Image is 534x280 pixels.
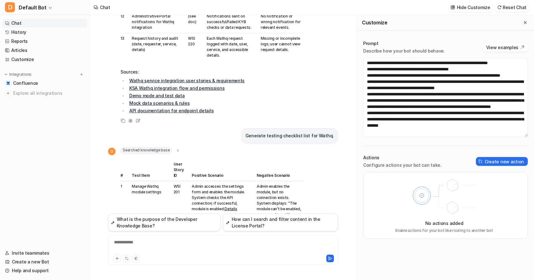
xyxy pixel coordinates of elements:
a: Invite teammates [2,249,87,257]
button: Hide Customize [449,3,493,12]
a: Wathq service integration user stories & requirements [129,78,245,83]
p: Configure actions your bot can take. [363,162,442,168]
a: Chat [2,19,87,28]
th: Test Item [128,161,170,181]
td: Manage Wathq module settings [128,181,170,226]
button: How can I search and filter content in the License Portal? [223,214,338,231]
a: Details [225,206,237,211]
button: Close flyout [522,19,529,26]
span: Explore all integrations [13,88,85,98]
td: Missing or incomplete logs; user cannot view request details. [257,33,303,61]
a: ConfluenceConfluence [2,79,87,88]
a: Create a new Bot [2,257,87,266]
th: Positive Scenario [188,161,253,181]
img: expand menu [4,72,8,77]
p: Hide Customize [457,4,490,11]
h2: Customize [362,19,387,26]
button: What is the purpose of the Developer Knowledge Base? [108,214,220,231]
span: D [5,2,15,12]
td: Notifications sent on successful/failed KYB checks or data requests. [203,11,257,33]
td: Request history and audit (date, requester, service, details) [128,33,184,61]
a: Help and support [2,266,87,275]
td: 13 [121,33,128,61]
td: Each Wathq request logged with date, user, service, and accessible details. [203,33,257,61]
p: Describe how your bot should behave. [363,48,445,54]
a: Reports [2,37,87,46]
img: menu_add.svg [79,72,84,77]
a: Mock data scenarios & rules [129,100,190,106]
span: Default Bot [19,3,47,12]
td: Admin enables the module, but no connection exists. System displays: "The module can’t be enabled... [253,181,303,226]
p: Integrations [9,72,32,77]
a: History [2,28,87,37]
button: Reset Chat [495,3,529,12]
th: # [121,161,128,181]
td: No notification or wrong notification for relevant events. [257,11,303,33]
td: WSI 220 [184,33,203,61]
button: Create new action [476,157,528,166]
a: Demo mode and test data [129,93,185,98]
a: Articles [2,46,87,55]
p: Prompt [363,40,445,47]
th: User Story ID [170,161,188,181]
img: Confluence [6,81,10,85]
td: Admin accesses the settings form and enables the module. System checks the API connection; if suc... [188,181,253,226]
p: Enable actions for your bot like routing to another bot [395,228,493,233]
button: View examples [483,43,528,52]
p: Sources: [121,68,303,76]
td: 1 [121,181,128,226]
span: Searched knowledge base [121,147,172,154]
img: create-action-icon.svg [478,159,483,164]
td: (see doc) [184,11,203,33]
img: reset [497,5,502,10]
p: No actions added [425,220,463,227]
td: 12 [121,11,128,33]
td: Administrative Portal notifications for Wathq integration [128,11,184,33]
th: Negative Scenario [253,161,303,181]
a: API documentation for endpoint details [129,108,214,113]
a: Customize [2,55,87,64]
p: Generate testing checklist list for Wathq. [245,132,334,140]
span: D [108,148,116,155]
td: WSI 201 [170,181,188,226]
a: KSA Wathq integration flow and permissions [129,85,225,91]
img: explore all integrations [5,90,11,96]
button: Integrations [2,71,33,78]
div: Chat [100,4,110,11]
img: customize [451,5,455,10]
span: Confluence [13,80,38,86]
p: Actions [363,155,442,161]
a: Explore all integrations [2,89,87,98]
